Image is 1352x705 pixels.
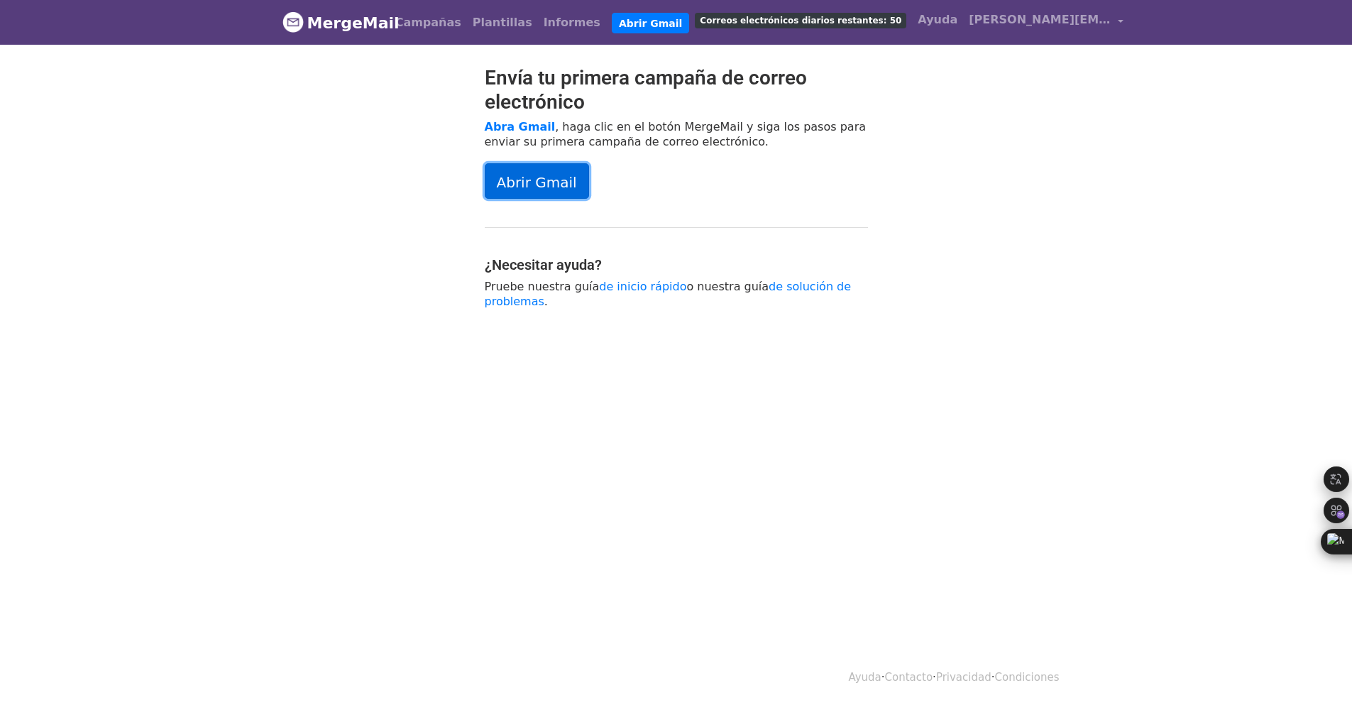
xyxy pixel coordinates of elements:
[612,13,689,34] a: Abrir Gmail
[395,16,461,29] font: Campañas
[933,671,936,684] font: ·
[686,280,769,293] font: o nuestra guía
[918,13,957,26] font: Ayuda
[485,280,600,293] font: Pruebe nuestra guía
[599,280,686,293] a: de inicio rápido
[995,671,1060,684] a: Condiciones
[991,671,995,684] font: ·
[282,8,378,38] a: MergeMail
[485,256,602,273] font: ¿Necesitar ayuda?
[544,16,600,29] font: Informes
[485,120,867,148] font: , haga clic en el botón MergeMail y siga los pasos para enviar su primera campaña de correo elect...
[485,163,589,199] a: Abrir Gmail
[307,14,400,32] font: MergeMail
[1281,637,1352,705] iframe: Widget de chat
[467,9,538,37] a: Plantillas
[282,11,304,33] img: Logotipo de MergeMail
[885,671,933,684] a: Contacto
[619,17,682,28] font: Abrir Gmail
[538,9,606,37] a: Informes
[544,295,548,308] font: .
[912,6,963,34] a: Ayuda
[689,6,912,34] a: Correos electrónicos diarios restantes: 50
[485,280,852,308] a: de solución de problemas
[390,9,467,37] a: Campañas
[497,173,577,190] font: Abrir Gmail
[700,16,901,26] font: Correos electrónicos diarios restantes: 50
[485,120,556,133] a: Abra Gmail
[936,671,991,684] a: Privacidad
[473,16,532,29] font: Plantillas
[969,13,1296,26] font: [PERSON_NAME][EMAIL_ADDRESS][DOMAIN_NAME]
[848,671,881,684] a: Ayuda
[963,6,1129,39] a: [PERSON_NAME][EMAIL_ADDRESS][DOMAIN_NAME]
[881,671,885,684] font: ·
[485,66,807,114] font: Envía tu primera campaña de correo electrónico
